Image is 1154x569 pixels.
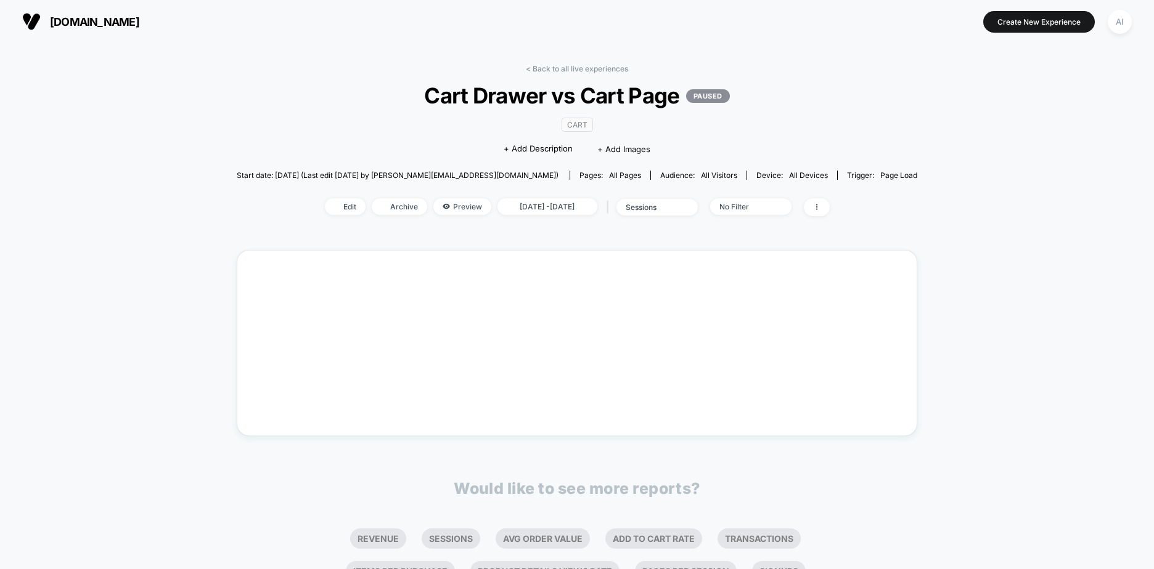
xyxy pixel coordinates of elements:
[847,171,917,180] div: Trigger:
[237,171,559,180] span: Start date: [DATE] (Last edit [DATE] by [PERSON_NAME][EMAIL_ADDRESS][DOMAIN_NAME])
[372,198,427,215] span: Archive
[983,11,1095,33] button: Create New Experience
[1104,9,1136,34] button: AI
[497,198,597,215] span: [DATE] - [DATE]
[626,203,675,212] div: sessions
[562,118,593,132] span: CART
[422,528,480,549] li: Sessions
[747,171,837,180] span: Device:
[609,171,641,180] span: all pages
[504,143,573,155] span: + Add Description
[604,198,616,216] span: |
[325,198,366,215] span: Edit
[433,198,491,215] span: Preview
[454,479,700,498] p: Would like to see more reports?
[22,12,41,31] img: Visually logo
[719,202,769,211] div: No Filter
[350,528,406,549] li: Revenue
[701,171,737,180] span: All Visitors
[605,528,702,549] li: Add To Cart Rate
[526,64,628,73] a: < Back to all live experiences
[50,15,139,28] span: [DOMAIN_NAME]
[686,89,730,103] p: PAUSED
[880,171,917,180] span: Page Load
[271,83,883,108] span: Cart Drawer vs Cart Page
[496,528,590,549] li: Avg Order Value
[718,528,801,549] li: Transactions
[789,171,828,180] span: all devices
[660,171,737,180] div: Audience:
[579,171,641,180] div: Pages:
[597,144,650,154] span: + Add Images
[18,12,143,31] button: [DOMAIN_NAME]
[1108,10,1132,34] div: AI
